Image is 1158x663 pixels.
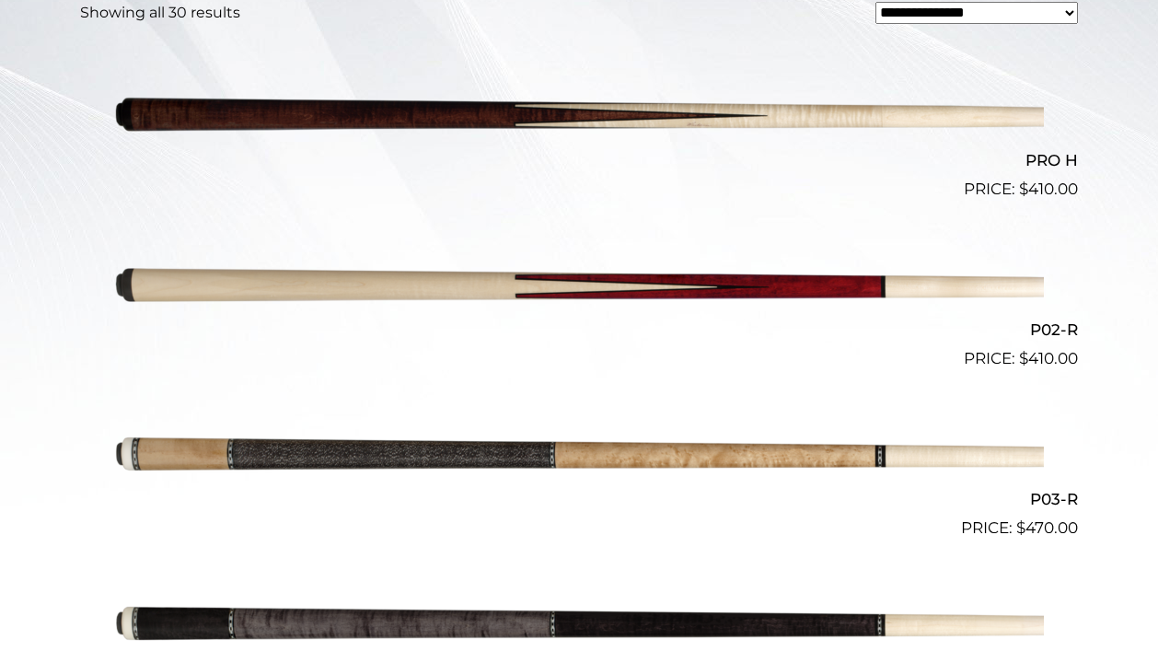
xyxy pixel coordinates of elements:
[80,483,1078,517] h2: P03-R
[114,209,1044,364] img: P02-R
[1019,349,1078,367] bdi: 410.00
[114,378,1044,533] img: P03-R
[1019,349,1028,367] span: $
[80,313,1078,347] h2: P02-R
[80,2,240,24] p: Showing all 30 results
[1019,180,1078,198] bdi: 410.00
[1019,180,1028,198] span: $
[1016,518,1025,537] span: $
[1016,518,1078,537] bdi: 470.00
[80,143,1078,177] h2: PRO H
[80,209,1078,371] a: P02-R $410.00
[80,378,1078,541] a: P03-R $470.00
[80,39,1078,201] a: PRO H $410.00
[875,2,1078,24] select: Shop order
[114,39,1044,193] img: PRO H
